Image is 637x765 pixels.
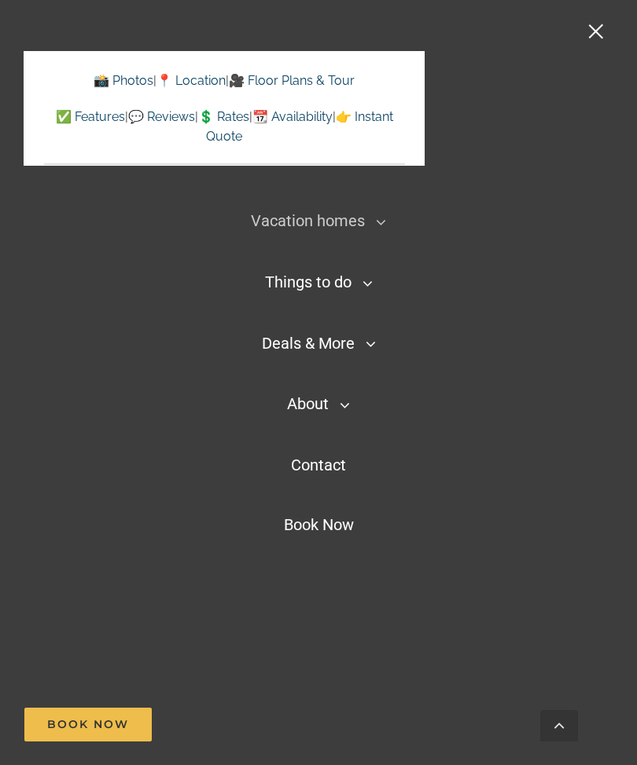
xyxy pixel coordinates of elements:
p: | | [44,71,405,91]
span: Book Now [47,718,129,731]
span: Vacation homes [251,211,365,230]
a: 📍 Location [156,73,226,88]
a: Vacation homes [241,202,396,241]
a: Book Now [24,708,152,741]
a: Things to do [256,263,382,302]
span: About [287,394,329,413]
a: Deals & More [252,324,385,364]
span: Contact [291,456,346,474]
a: ✅ Features [56,109,125,124]
a: 💲 Rates [198,109,249,124]
p: | | | | [44,107,405,147]
span: Book Now [284,515,354,534]
a: 👉 Instant Quote [206,109,393,145]
a: 💬 Reviews [128,109,195,124]
a: 📸 Photos [94,73,153,88]
a: 📆 Availability [252,109,333,124]
a: 🎥 Floor Plans & Tour [229,73,355,88]
a: Contact [282,446,355,484]
a: About [278,385,359,424]
span: Things to do [265,273,352,291]
span: Deals & More [262,334,355,353]
a: Toggle Menu [570,24,633,38]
